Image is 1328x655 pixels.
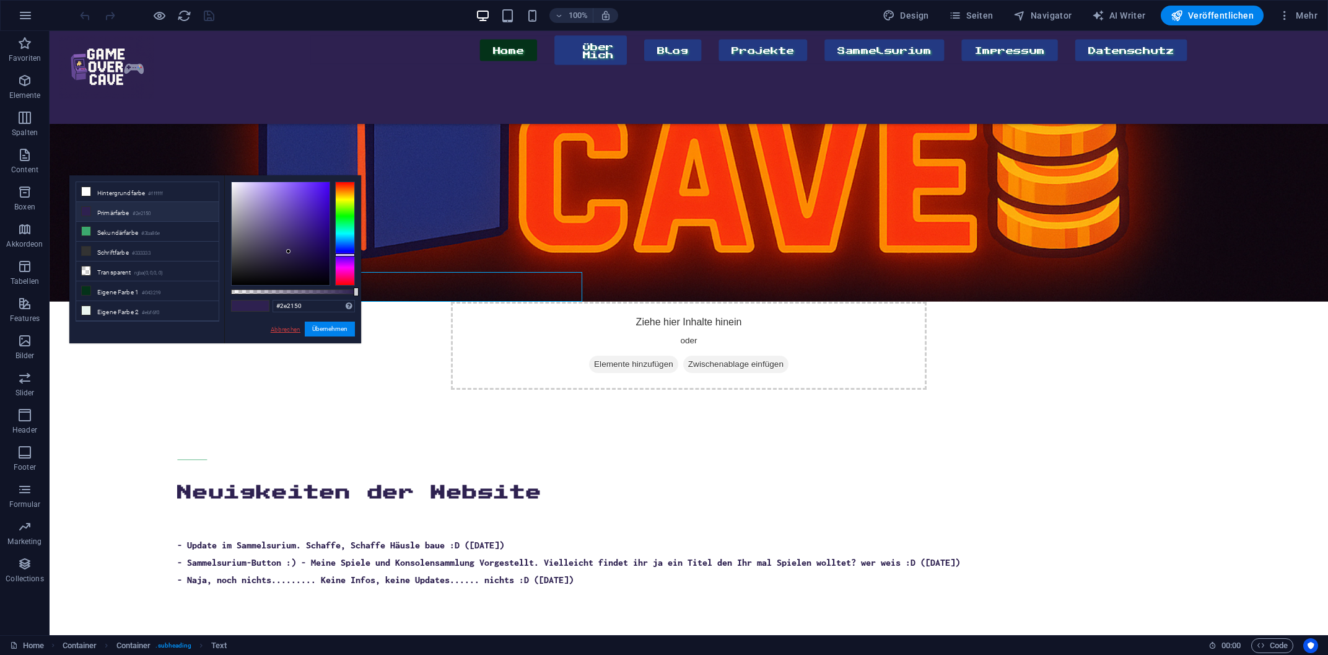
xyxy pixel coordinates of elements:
[1171,9,1254,22] span: Veröffentlichen
[1303,638,1318,653] button: Usercentrics
[1221,638,1241,653] span: 00 00
[1208,638,1241,653] h6: Session-Zeit
[63,638,227,653] nav: breadcrumb
[177,8,191,23] button: reload
[1257,638,1288,653] span: Code
[269,325,302,334] a: Abbrechen
[232,301,250,311] span: #2e2150
[1092,9,1146,22] span: AI Writer
[76,222,219,242] li: Sekundärfarbe
[12,128,38,138] p: Spalten
[250,301,269,311] span: #2e2150
[10,314,40,323] p: Features
[15,388,35,398] p: Slider
[177,9,191,23] i: Seite neu laden
[9,499,41,509] p: Formular
[148,190,163,198] small: #ffffff
[7,537,41,547] p: Marketing
[9,90,41,100] p: Elemente
[600,10,611,21] i: Bei Größenänderung Zoomstufe automatisch an das gewählte Gerät anpassen.
[883,9,929,22] span: Design
[878,6,934,25] button: Design
[15,351,35,361] p: Bilder
[568,8,588,23] h6: 100%
[1251,638,1293,653] button: Code
[1087,6,1151,25] button: AI Writer
[11,276,39,286] p: Tabellen
[10,638,44,653] a: Klick, um Auswahl aufzuheben. Doppelklick öffnet Seitenverwaltung
[155,638,191,653] span: . subheading
[76,182,219,202] li: Hintergrundfarbe
[1273,6,1322,25] button: Mehr
[878,6,934,25] div: Design (Strg+Alt+Y)
[142,289,160,297] small: #043219
[76,242,219,262] li: Schriftfarbe
[152,8,167,23] button: Klicke hier, um den Vorschau-Modus zu verlassen
[14,202,35,212] p: Boxen
[134,269,164,278] small: rgba(0,0,0,.0)
[76,202,219,222] li: Primärfarbe
[1013,9,1072,22] span: Navigator
[305,322,355,336] button: Übernehmen
[132,249,151,258] small: #333333
[1008,6,1077,25] button: Navigator
[9,53,41,63] p: Favoriten
[6,574,43,584] p: Collections
[142,309,159,317] small: #ebf6f0
[76,262,219,281] li: Transparent
[6,239,43,249] p: Akkordeon
[1278,9,1317,22] span: Mehr
[141,229,160,238] small: #3ba86e
[634,325,739,342] span: Zwischenablage einfügen
[12,425,37,435] p: Header
[949,9,994,22] span: Seiten
[116,638,151,653] span: Klick zum Auswählen. Doppelklick zum Bearbeiten
[14,462,36,472] p: Footer
[133,209,151,218] small: #2e2150
[539,325,629,342] span: Elemente hinzufügen
[76,301,219,321] li: Eigene Farbe 2
[211,638,227,653] span: Klick zum Auswählen. Doppelklick zum Bearbeiten
[63,638,97,653] span: Klick zum Auswählen. Doppelklick zum Bearbeiten
[1161,6,1264,25] button: Veröffentlichen
[401,271,877,359] div: Ziehe hier Inhalte hinein
[1230,641,1232,650] span: :
[549,8,593,23] button: 100%
[76,281,219,301] li: Eigene Farbe 1
[11,165,38,175] p: Content
[944,6,998,25] button: Seiten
